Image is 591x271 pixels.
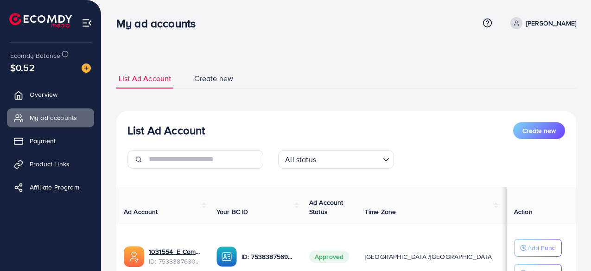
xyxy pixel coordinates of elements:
div: <span class='underline'>1031554_E Comdey_1755167724110</span></br>7538387630112047122 [149,247,202,266]
img: menu [82,18,92,28]
span: Overview [30,90,57,99]
span: ID: 7538387630112047122 [149,257,202,266]
img: image [82,63,91,73]
span: Action [514,207,533,216]
a: Overview [7,85,94,104]
img: logo [9,13,72,27]
div: Search for option [278,150,394,169]
span: [GEOGRAPHIC_DATA]/[GEOGRAPHIC_DATA] [365,252,494,261]
span: Payment [30,136,56,145]
img: ic-ba-acc.ded83a64.svg [216,246,237,267]
span: Create new [522,126,556,135]
img: ic-ads-acc.e4c84228.svg [124,246,144,267]
span: My ad accounts [30,113,77,122]
h3: My ad accounts [116,17,203,30]
span: Your BC ID [216,207,248,216]
button: Create new [513,122,565,139]
span: Ad Account [124,207,158,216]
a: [PERSON_NAME] [507,17,576,29]
p: ID: 7538387569235771393 [241,251,294,262]
span: Approved [309,251,349,263]
span: Affiliate Program [30,183,79,192]
input: Search for option [319,151,379,166]
a: Product Links [7,155,94,173]
span: Ad Account Status [309,198,343,216]
h3: List Ad Account [127,124,205,137]
a: 1031554_E Comdey_1755167724110 [149,247,202,256]
span: Create new [194,73,233,84]
a: My ad accounts [7,108,94,127]
span: All status [283,153,318,166]
span: Ecomdy Balance [10,51,60,60]
span: Product Links [30,159,70,169]
a: Affiliate Program [7,178,94,196]
span: List Ad Account [119,73,171,84]
p: [PERSON_NAME] [526,18,576,29]
a: Payment [7,132,94,150]
button: Add Fund [514,239,562,257]
span: $0.52 [10,61,35,74]
span: Time Zone [365,207,396,216]
p: Add Fund [527,242,556,253]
